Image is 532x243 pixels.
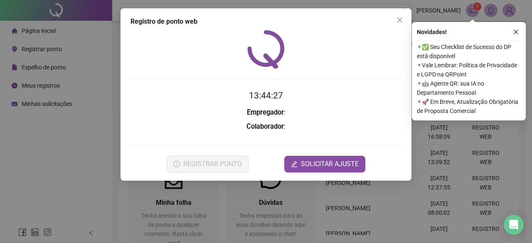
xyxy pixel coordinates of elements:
[417,79,521,97] span: ⚬ 🤖 Agente QR: sua IA no Departamento Pessoal
[417,97,521,115] span: ⚬ 🚀 Em Breve, Atualização Obrigatória de Proposta Comercial
[131,121,401,132] h3: :
[291,161,298,167] span: edit
[504,215,524,235] div: Open Intercom Messenger
[167,156,249,172] button: REGISTRAR PONTO
[397,17,403,23] span: close
[417,61,521,79] span: ⚬ Vale Lembrar: Política de Privacidade e LGPD na QRPoint
[131,107,401,118] h3: :
[247,108,284,116] strong: Empregador
[131,17,401,27] div: Registro de ponto web
[513,29,519,35] span: close
[417,27,447,37] span: Novidades !
[246,123,284,130] strong: Colaborador
[301,159,359,169] span: SOLICITAR AJUSTE
[249,91,283,101] time: 13:44:27
[284,156,365,172] button: editSOLICITAR AJUSTE
[393,13,406,27] button: Close
[247,30,285,69] img: QRPoint
[417,42,521,61] span: ⚬ ✅ Seu Checklist de Sucesso do DP está disponível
